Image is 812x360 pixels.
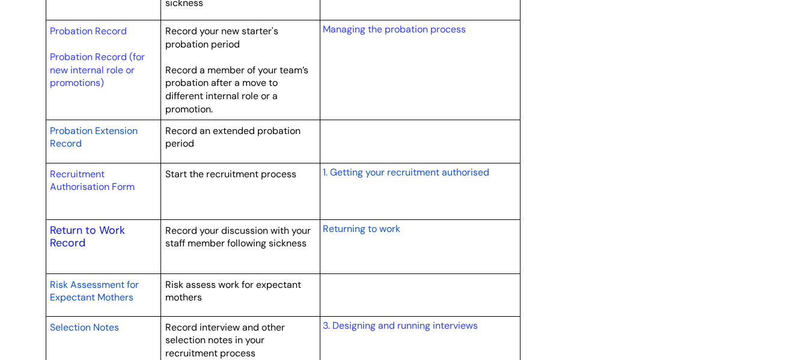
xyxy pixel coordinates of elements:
[165,224,311,250] span: Record your discussion with your staff member following sickness
[50,223,125,251] a: Return to Work Record
[165,64,308,115] span: Record a member of your team’s probation after a move to different internal role or a promotion.
[323,319,478,332] a: 3. Designing and running interviews
[50,25,127,37] a: Probation Record
[50,320,119,334] a: Selection Notes
[50,278,139,304] span: Risk Assessment for Expectant Mothers
[323,221,400,236] a: Returning to work
[50,321,119,334] span: Selection Notes
[165,25,278,50] span: Record your new starter's probation period
[323,23,466,35] a: Managing the probation process
[165,168,296,180] span: Start the recruitment process
[50,124,138,150] span: Probation Extension Record
[323,165,489,179] a: 1. Getting your recruitment authorised
[50,277,139,305] a: Risk Assessment for Expectant Mothers
[50,168,135,194] a: Recruitment Authorisation Form
[50,50,145,89] a: Probation Record (for new internal role or promotions)
[165,124,301,150] span: Record an extended probation period
[50,123,138,151] a: Probation Extension Record
[165,278,301,304] span: Risk assess work for expectant mothers
[323,166,489,178] span: 1. Getting your recruitment authorised
[165,321,285,359] span: Record interview and other selection notes in your recruitment process
[323,222,400,235] span: Returning to work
